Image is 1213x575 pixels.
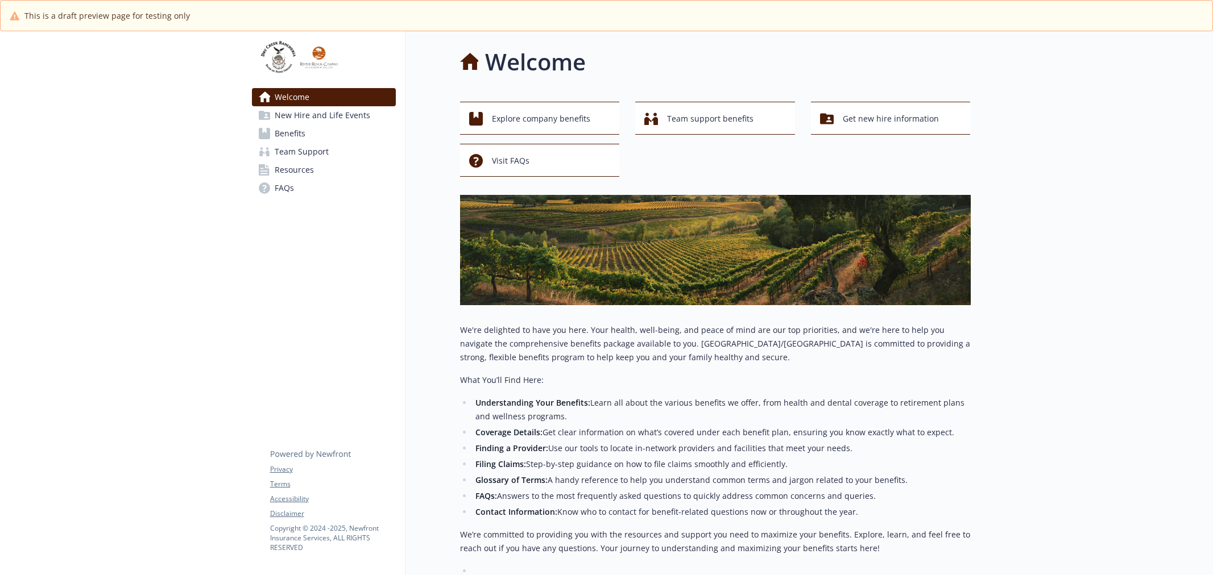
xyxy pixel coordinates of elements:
strong: Finding a Provider: [475,443,548,453]
a: Disclaimer [270,509,395,519]
span: Team Support [275,143,329,161]
span: Welcome [275,88,309,106]
li: Get clear information on what’s covered under each benefit plan, ensuring you know exactly what t... [473,426,971,439]
a: Accessibility [270,494,395,504]
span: New Hire and Life Events [275,106,370,124]
span: This is a draft preview page for testing only [24,10,190,22]
li: Step-by-step guidance on how to file claims smoothly and efficiently. [473,457,971,471]
button: Visit FAQs [460,144,620,177]
button: Explore company benefits [460,102,620,135]
a: Terms [270,479,395,489]
a: Privacy [270,464,395,474]
a: Team Support [252,143,396,161]
span: Get new hire information [843,108,939,130]
span: FAQs [275,179,294,197]
strong: Understanding Your Benefits: [475,397,590,408]
a: New Hire and Life Events [252,106,396,124]
li: Answers to the most frequently asked questions to quickly address common concerns and queries. [473,489,971,503]
h1: Welcome [485,45,586,79]
button: Get new hire information [811,102,971,135]
strong: FAQs: [475,490,497,501]
img: overview page banner [460,195,971,305]
strong: Glossary of Terms: [475,474,548,485]
li: Know who to contact for benefit-related questions now or throughout the year. [473,505,971,519]
a: FAQs [252,179,396,197]
strong: Contact Information: [475,506,557,517]
strong: Coverage Details: [475,427,543,438]
strong: Filing Claims: [475,459,526,469]
span: Explore company benefits [492,108,590,130]
li: Learn all about the various benefits we offer, from health and dental coverage to retirement plan... [473,396,971,423]
p: We're delighted to have you here. Your health, well-being, and peace of mind are our top prioriti... [460,323,971,364]
span: Visit FAQs [492,150,529,172]
span: Resources [275,161,314,179]
p: Copyright © 2024 - 2025 , Newfront Insurance Services, ALL RIGHTS RESERVED [270,523,395,552]
span: Benefits [275,124,305,143]
li: Use our tools to locate in-network providers and facilities that meet your needs. [473,441,971,455]
li: A handy reference to help you understand common terms and jargon related to your benefits. [473,473,971,487]
span: Team support benefits [667,108,754,130]
p: We’re committed to providing you with the resources and support you need to maximize your benefit... [460,528,971,555]
a: Benefits [252,124,396,143]
p: What You’ll Find Here: [460,373,971,387]
button: Team support benefits [635,102,795,135]
a: Resources [252,161,396,179]
a: Welcome [252,88,396,106]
